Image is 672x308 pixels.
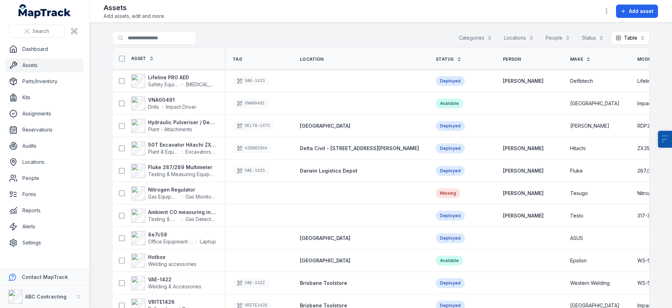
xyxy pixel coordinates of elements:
[570,56,591,62] a: Make
[25,294,66,300] strong: ABC Contracting
[436,99,463,108] div: Available
[436,256,463,266] div: Available
[131,231,216,245] a: 8e7c58Office Equipment & ITLaptop
[570,280,610,287] span: Western Welding
[637,100,668,107] span: Impact Driver
[300,167,357,174] a: Darwin Logistics Depot
[570,145,586,152] span: Hitachi
[6,187,84,201] a: Forms
[148,81,178,88] span: Safety Equipment
[148,276,201,283] strong: VAE-1422
[503,190,544,197] a: [PERSON_NAME]
[300,145,419,152] a: Delta Civil - [STREET_ADDRESS][PERSON_NAME]
[233,99,269,108] div: VNA00491
[131,119,216,133] a: Hydraulic Pulveriser / Demolition ShearPlant - Attachments
[148,193,178,200] span: Gas Equipment
[300,122,350,129] a: [GEOGRAPHIC_DATA]
[19,4,71,18] a: MapTrack
[300,257,350,263] span: [GEOGRAPHIC_DATA]
[185,216,216,223] span: Gas Detectors
[616,5,658,18] button: Add asset
[503,167,544,174] a: [PERSON_NAME]
[104,3,165,13] h2: Assets
[637,212,650,219] span: 317-3
[185,81,216,88] span: [MEDICAL_DATA]
[148,164,216,171] strong: Fluke 287/289 Multimeter
[570,190,588,197] span: Tesugo
[148,254,196,261] strong: Hotbox
[148,171,221,177] span: Testing & Measuring Equipment
[131,164,216,178] a: Fluke 287/289 MultimeterTesting & Measuring Equipment
[300,280,347,286] span: Brisbane Toolstore
[185,148,216,155] span: Excavators & Plant
[503,212,544,219] a: [PERSON_NAME]
[148,148,178,155] span: Plant & Equipment
[6,236,84,250] a: Settings
[503,56,521,62] span: Person
[611,31,650,45] button: Table
[6,139,84,153] a: Audits
[300,280,347,287] a: Brisbane Toolstore
[637,56,653,62] span: Model
[436,278,465,288] div: Deployed
[541,31,575,45] button: People
[503,145,544,152] a: [PERSON_NAME]
[629,8,653,15] span: Add asset
[436,166,465,176] div: Deployed
[436,211,465,221] div: Deployed
[6,58,84,72] a: Assets
[200,238,216,245] span: Laptop
[577,31,608,45] button: Status
[570,167,583,174] span: Fluke
[454,31,497,45] button: Categories
[148,283,201,289] span: Welding & Accessories
[6,203,84,217] a: Reports
[148,96,196,103] strong: VNA00491
[6,171,84,185] a: People
[148,209,216,216] strong: Ambient CO measuring instrument
[233,166,269,176] div: VAE-1425
[436,188,460,198] div: Missing
[436,56,454,62] span: Status
[503,78,544,85] a: [PERSON_NAME]
[570,122,609,129] span: [PERSON_NAME]
[300,235,350,242] a: [GEOGRAPHIC_DATA]
[148,119,216,126] strong: Hydraulic Pulveriser / Demolition Shear
[148,126,192,132] span: Plant - Attachments
[499,31,538,45] button: Locations
[6,91,84,105] a: Kits
[33,28,49,35] span: Search
[637,78,654,85] span: Lifeline
[300,257,350,264] a: [GEOGRAPHIC_DATA]
[436,121,465,131] div: Deployed
[300,56,323,62] span: Location
[233,56,242,62] span: Tag
[637,122,653,129] span: RDP32
[131,209,216,223] a: Ambient CO measuring instrumentTesting & Measuring EquipmentGas Detectors
[637,257,653,264] span: WS-5R
[300,235,350,241] span: [GEOGRAPHIC_DATA]
[166,103,196,111] span: Impact Driver
[233,121,274,131] div: DELTA-1475
[131,141,216,155] a: 50T Excavator Hitachi ZX350Plant & EquipmentExcavators & Plant
[6,155,84,169] a: Locations
[148,186,216,193] strong: Nitrogen Regulator
[148,103,159,111] span: Drills
[300,168,357,174] span: Darwin Logistics Depot
[6,220,84,234] a: Alerts
[6,123,84,137] a: Reservations
[570,212,583,219] span: Testo
[131,276,201,290] a: VAE-1422Welding & Accessories
[148,74,216,81] strong: Lifeline PRO AED
[131,186,216,200] a: Nitrogen RegulatorGas EquipmentGas Monitors - Methane
[233,76,269,86] div: VAE-1423
[185,193,216,200] span: Gas Monitors - Methane
[300,145,419,151] span: Delta Civil - [STREET_ADDRESS][PERSON_NAME]
[148,231,216,238] strong: 8e7c58
[637,145,653,152] span: ZX350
